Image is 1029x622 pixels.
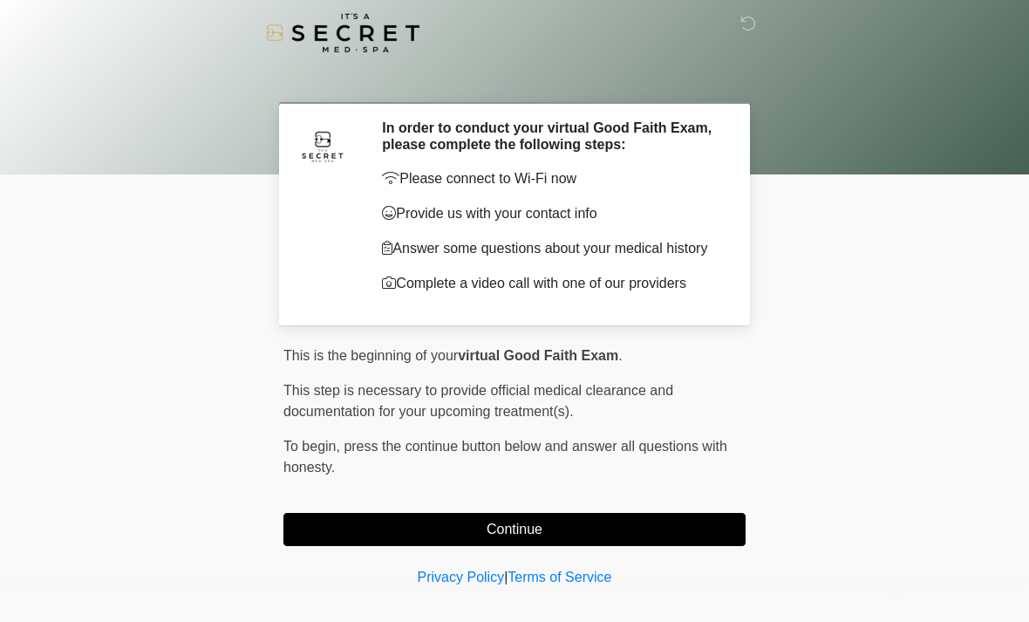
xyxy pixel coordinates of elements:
a: | [504,570,508,584]
a: Terms of Service [508,570,611,584]
span: This is the beginning of your [283,348,458,363]
span: press the continue button below and answer all questions with honesty. [283,439,727,475]
p: Complete a video call with one of our providers [382,273,719,294]
strong: virtual Good Faith Exam [458,348,618,363]
img: It's A Secret Med Spa Logo [266,13,419,52]
a: Privacy Policy [418,570,505,584]
span: To begin, [283,439,344,454]
button: Continue [283,513,746,546]
p: Answer some questions about your medical history [382,238,719,259]
span: . [618,348,622,363]
img: Agent Avatar [296,120,349,172]
h2: In order to conduct your virtual Good Faith Exam, please complete the following steps: [382,120,719,153]
p: Provide us with your contact info [382,203,719,224]
h1: ‎ ‎ [270,63,759,95]
span: This step is necessary to provide official medical clearance and documentation for your upcoming ... [283,383,673,419]
p: Please connect to Wi-Fi now [382,168,719,189]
